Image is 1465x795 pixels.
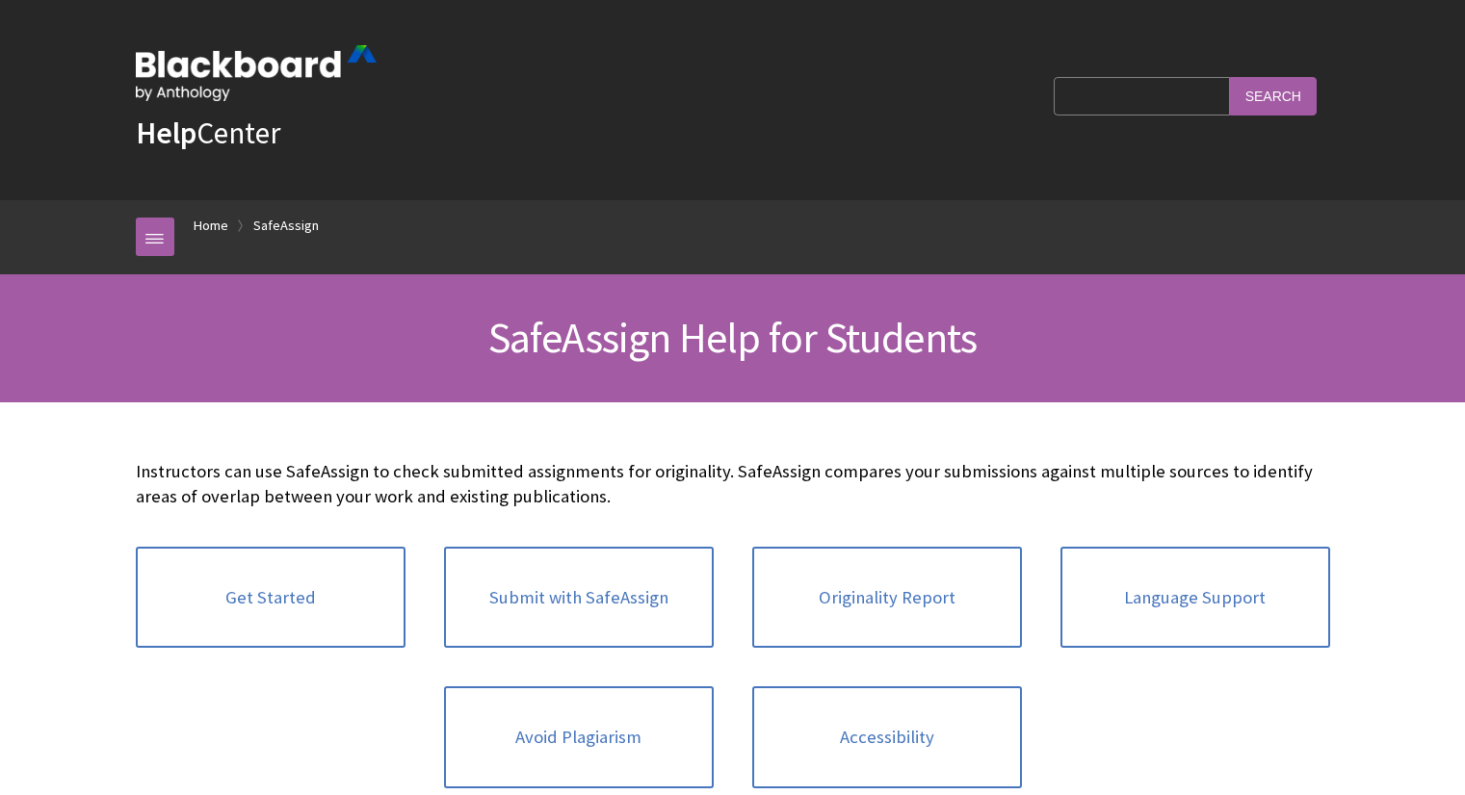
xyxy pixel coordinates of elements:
[136,459,1330,509] p: Instructors can use SafeAssign to check submitted assignments for originality. SafeAssign compare...
[1060,547,1330,649] a: Language Support
[253,214,319,238] a: SafeAssign
[136,45,377,101] img: Blackboard by Anthology
[1230,77,1317,115] input: Search
[752,547,1022,649] a: Originality Report
[444,547,714,649] a: Submit with SafeAssign
[488,311,978,364] span: SafeAssign Help for Students
[136,114,280,152] a: HelpCenter
[194,214,228,238] a: Home
[752,686,1022,788] a: Accessibility
[136,547,405,649] a: Get Started
[444,686,714,788] a: Avoid Plagiarism
[136,114,196,152] strong: Help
